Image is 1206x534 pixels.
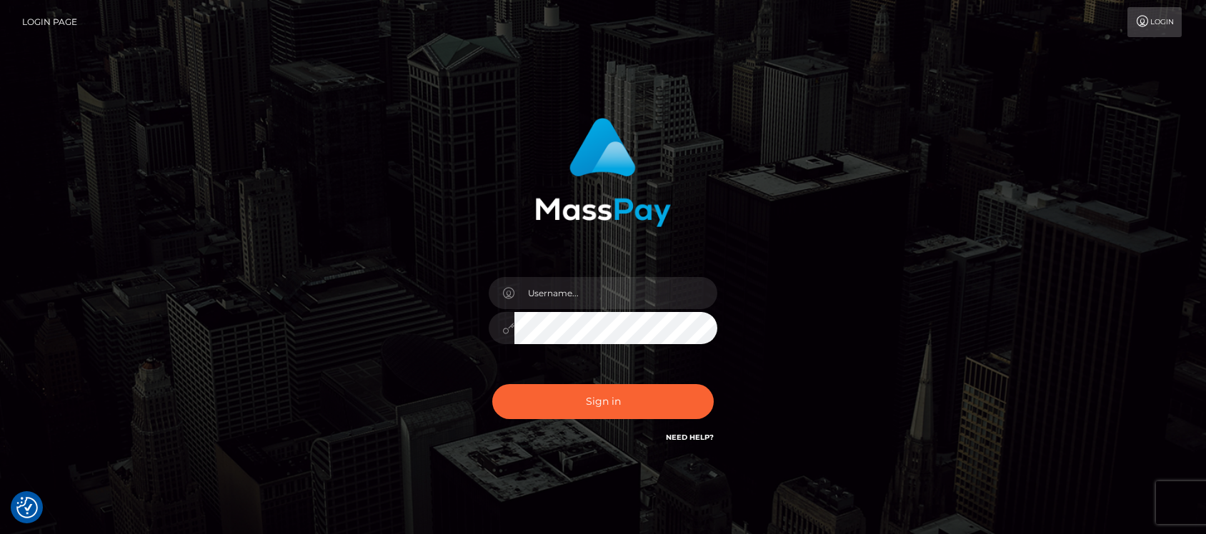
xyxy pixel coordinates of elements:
[666,433,714,442] a: Need Help?
[535,118,671,227] img: MassPay Login
[16,497,38,518] img: Revisit consent button
[16,497,38,518] button: Consent Preferences
[1127,7,1182,37] a: Login
[22,7,77,37] a: Login Page
[492,384,714,419] button: Sign in
[514,277,717,309] input: Username...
